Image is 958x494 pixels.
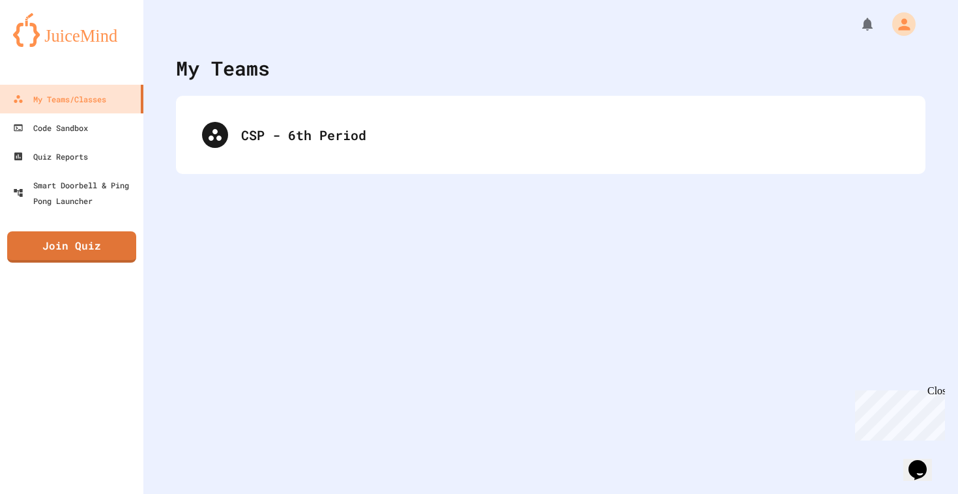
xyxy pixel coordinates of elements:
[835,13,878,35] div: My Notifications
[13,13,130,47] img: logo-orange.svg
[241,125,899,145] div: CSP - 6th Period
[850,385,945,441] iframe: chat widget
[13,177,138,209] div: Smart Doorbell & Ping Pong Launcher
[13,149,88,164] div: Quiz Reports
[13,120,88,136] div: Code Sandbox
[189,109,912,161] div: CSP - 6th Period
[13,91,106,107] div: My Teams/Classes
[176,53,270,83] div: My Teams
[7,231,136,263] a: Join Quiz
[878,9,919,39] div: My Account
[903,442,945,481] iframe: chat widget
[5,5,90,83] div: Chat with us now!Close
